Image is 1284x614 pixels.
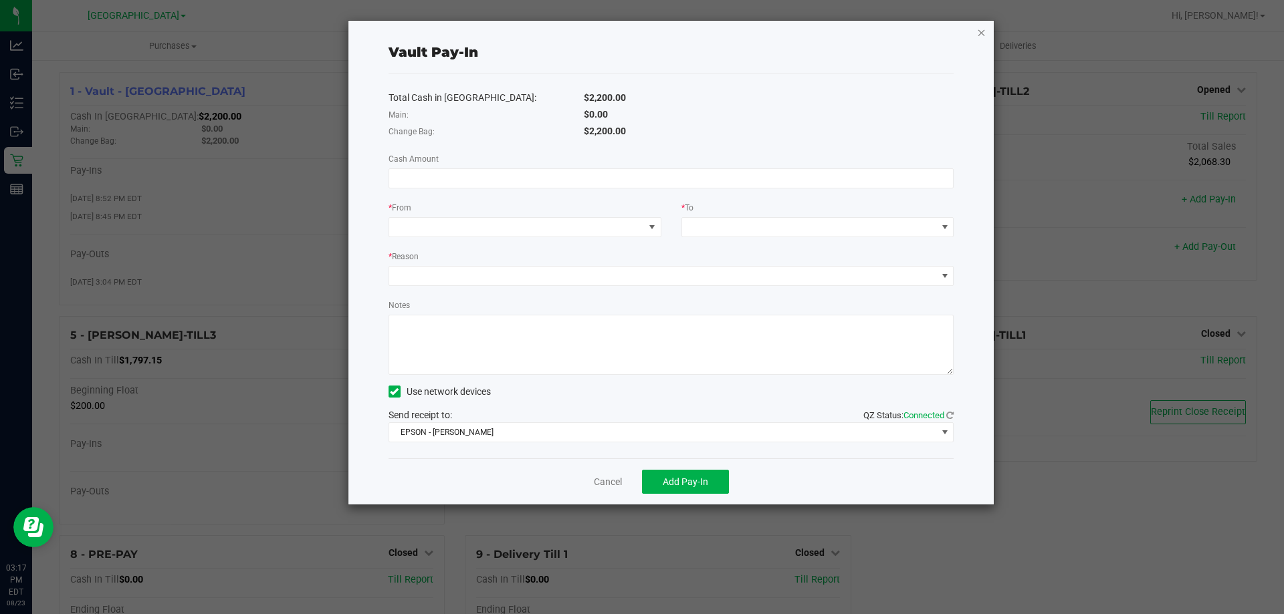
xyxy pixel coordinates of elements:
span: Change Bag: [389,127,435,136]
label: To [681,202,693,214]
button: Add Pay-In [642,470,729,494]
div: Vault Pay-In [389,42,478,62]
label: From [389,202,411,214]
span: EPSON - [PERSON_NAME] [389,423,937,442]
span: $2,200.00 [584,126,626,136]
span: Send receipt to: [389,410,452,420]
span: Cash Amount [389,154,439,164]
span: $2,200.00 [584,92,626,103]
span: QZ Status: [863,410,954,420]
span: Add Pay-In [663,476,708,487]
span: Total Cash in [GEOGRAPHIC_DATA]: [389,92,536,103]
label: Notes [389,299,410,311]
a: Cancel [594,475,622,489]
label: Reason [389,251,419,263]
label: Use network devices [389,385,491,399]
span: Connected [903,410,944,420]
span: Main: [389,110,409,120]
iframe: Resource center [13,507,53,547]
span: $0.00 [584,109,608,120]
